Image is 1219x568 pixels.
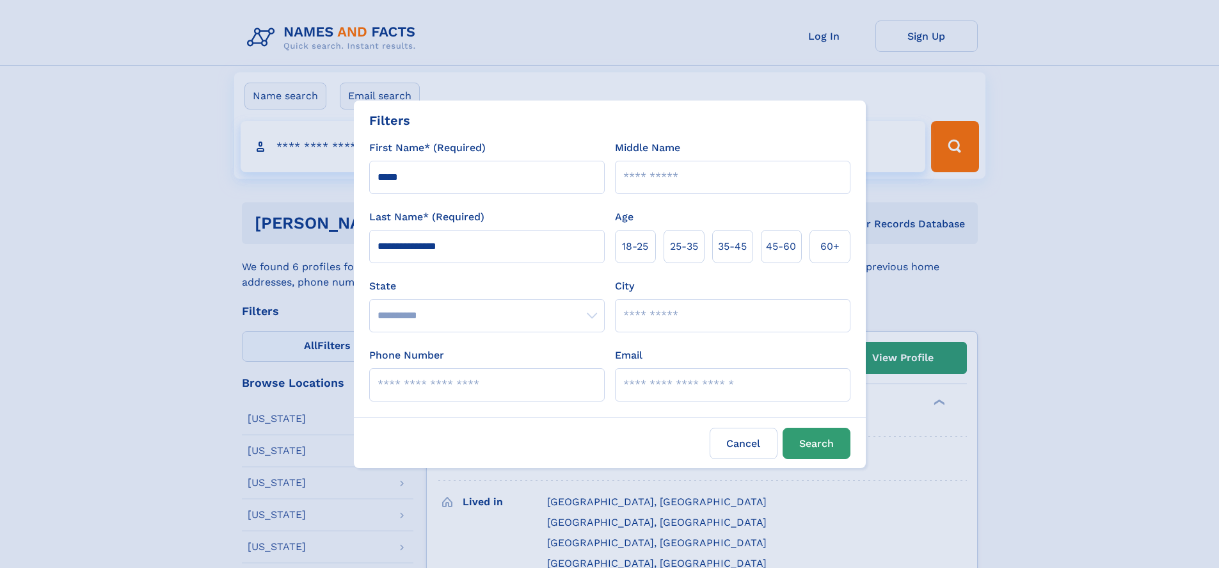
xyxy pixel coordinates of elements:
span: 35‑45 [718,239,747,254]
button: Search [783,428,850,459]
label: Email [615,348,642,363]
label: City [615,279,634,294]
span: 18‑25 [622,239,648,254]
label: State [369,279,605,294]
label: Middle Name [615,140,680,156]
label: Last Name* (Required) [369,209,484,225]
span: 45‑60 [766,239,796,254]
label: Phone Number [369,348,444,363]
label: First Name* (Required) [369,140,486,156]
div: Filters [369,111,410,130]
span: 60+ [820,239,840,254]
label: Age [615,209,633,225]
label: Cancel [710,428,777,459]
span: 25‑35 [670,239,698,254]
